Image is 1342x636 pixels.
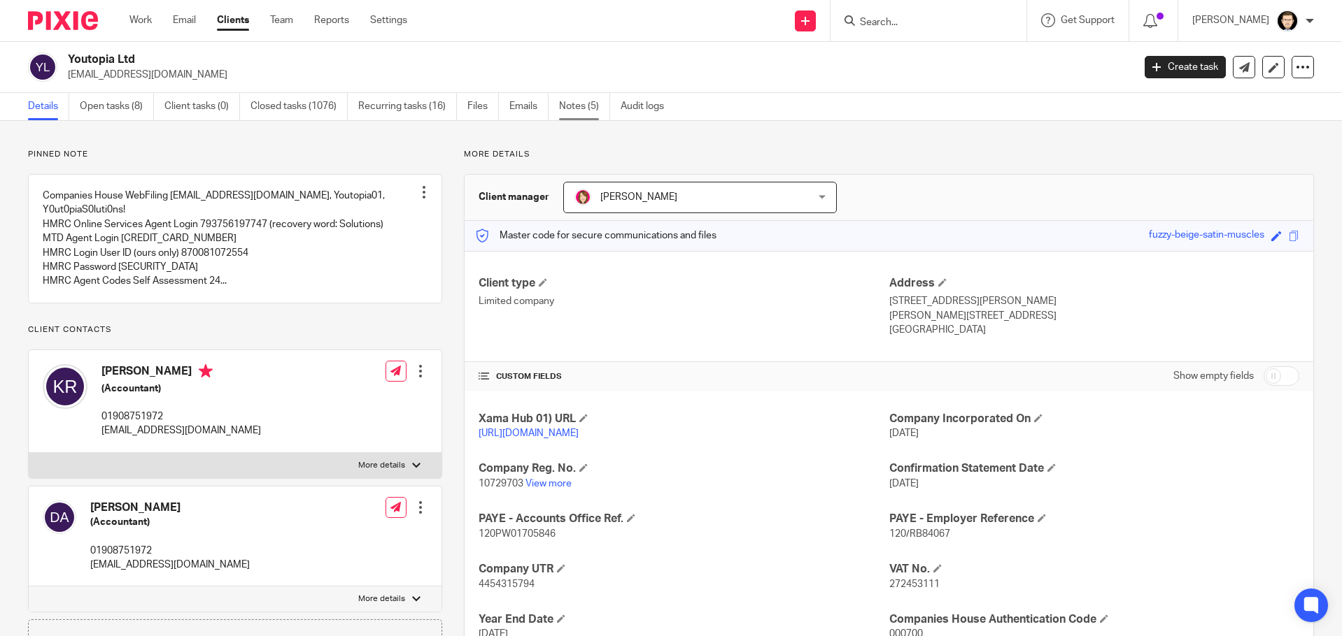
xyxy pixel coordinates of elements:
[479,512,889,526] h4: PAYE - Accounts Office Ref.
[889,512,1299,526] h4: PAYE - Employer Reference
[889,294,1299,308] p: [STREET_ADDRESS][PERSON_NAME]
[889,428,919,438] span: [DATE]
[479,276,889,291] h4: Client type
[600,192,677,202] span: [PERSON_NAME]
[479,529,556,539] span: 120PW01705846
[90,515,250,529] h5: (Accountant)
[358,93,457,120] a: Recurring tasks (16)
[270,13,293,27] a: Team
[28,149,442,160] p: Pinned note
[479,412,889,426] h4: Xama Hub 01) URL
[479,562,889,577] h4: Company UTR
[889,276,1299,291] h4: Address
[1192,13,1269,27] p: [PERSON_NAME]
[559,93,610,120] a: Notes (5)
[101,364,261,382] h4: [PERSON_NAME]
[479,612,889,627] h4: Year End Date
[68,52,912,67] h2: Youtopia Ltd
[101,382,261,396] h5: (Accountant)
[1145,56,1226,78] a: Create task
[28,52,57,82] img: svg%3E
[1149,228,1264,244] div: fuzzy-beige-satin-muscles
[889,529,950,539] span: 120/RB84067
[889,612,1299,627] h4: Companies House Authentication Code
[475,229,716,243] p: Master code for secure communications and files
[28,93,69,120] a: Details
[509,93,549,120] a: Emails
[164,93,240,120] a: Client tasks (0)
[889,579,940,589] span: 272453111
[28,11,98,30] img: Pixie
[479,461,889,476] h4: Company Reg. No.
[199,364,213,378] i: Primary
[464,149,1314,160] p: More details
[129,13,152,27] a: Work
[173,13,196,27] a: Email
[479,294,889,308] p: Limited company
[889,562,1299,577] h4: VAT No.
[621,93,674,120] a: Audit logs
[479,579,535,589] span: 4454315794
[479,479,523,489] span: 10729703
[358,593,405,605] p: More details
[90,500,250,515] h4: [PERSON_NAME]
[479,428,579,438] a: [URL][DOMAIN_NAME]
[370,13,407,27] a: Settings
[358,460,405,471] p: More details
[217,13,249,27] a: Clients
[889,309,1299,323] p: [PERSON_NAME][STREET_ADDRESS]
[68,68,1124,82] p: [EMAIL_ADDRESS][DOMAIN_NAME]
[889,461,1299,476] h4: Confirmation Statement Date
[1061,15,1115,25] span: Get Support
[574,189,591,205] img: Katherine%20-%20Pink%20cartoon.png
[479,190,549,204] h3: Client manager
[90,544,250,558] p: 01908751972
[43,500,76,534] img: svg%3E
[90,558,250,572] p: [EMAIL_ADDRESS][DOMAIN_NAME]
[889,479,919,489] span: [DATE]
[314,13,349,27] a: Reports
[525,479,572,489] a: View more
[467,93,499,120] a: Files
[101,424,261,438] p: [EMAIL_ADDRESS][DOMAIN_NAME]
[479,371,889,382] h4: CUSTOM FIELDS
[250,93,348,120] a: Closed tasks (1076)
[889,412,1299,426] h4: Company Incorporated On
[1276,10,1299,32] img: DavidBlack.format_png.resize_200x.png
[28,324,442,335] p: Client contacts
[859,17,984,29] input: Search
[889,323,1299,337] p: [GEOGRAPHIC_DATA]
[80,93,154,120] a: Open tasks (8)
[101,410,261,424] p: 01908751972
[1173,369,1254,383] label: Show empty fields
[43,364,87,409] img: svg%3E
